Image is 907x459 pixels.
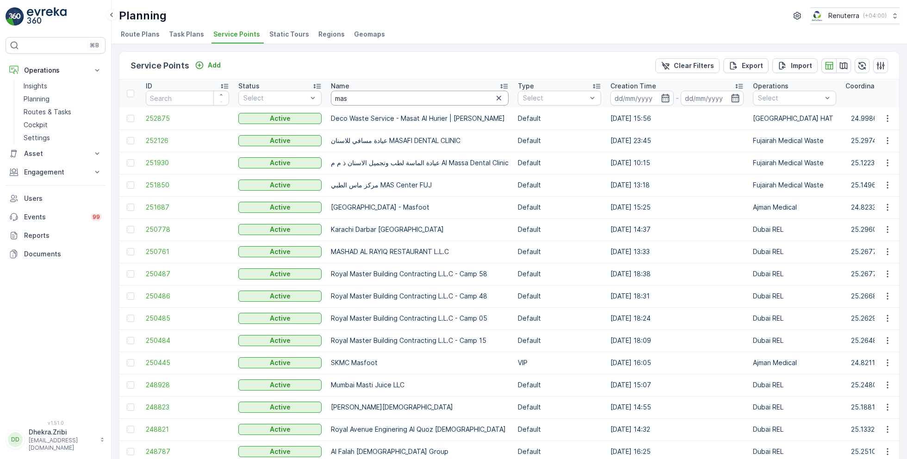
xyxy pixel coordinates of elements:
[127,181,134,189] div: Toggle Row Selected
[238,135,322,146] button: Active
[6,7,24,26] img: logo
[6,189,106,208] a: Users
[238,246,322,257] button: Active
[753,180,836,190] p: Fujairah Medical Waste
[238,402,322,413] button: Active
[6,428,106,452] button: DDDhekra.Zribi[EMAIL_ADDRESS][DOMAIN_NAME]
[606,374,748,396] td: [DATE] 15:07
[6,163,106,181] button: Engagement
[146,203,229,212] a: 251687
[606,218,748,241] td: [DATE] 14:37
[518,203,601,212] p: Default
[270,247,291,256] p: Active
[127,270,134,278] div: Toggle Row Selected
[518,180,601,190] p: Default
[270,292,291,301] p: Active
[758,93,822,103] p: Select
[791,61,812,70] p: Import
[753,447,836,456] p: Dubai REL
[610,91,674,105] input: dd/mm/yyyy
[146,403,229,412] span: 248823
[331,358,509,367] p: SKMC Masfoot
[270,447,291,456] p: Active
[518,269,601,279] p: Default
[518,425,601,434] p: Default
[146,247,229,256] a: 250761
[270,314,291,323] p: Active
[208,61,221,70] p: Add
[753,292,836,301] p: Dubai REL
[655,58,720,73] button: Clear Filters
[518,136,601,145] p: Default
[24,149,87,158] p: Asset
[238,446,322,457] button: Active
[331,180,509,190] p: مركز ماس الطبي MAS Center FUJ
[606,285,748,307] td: [DATE] 18:31
[127,226,134,233] div: Toggle Row Selected
[753,425,836,434] p: Dubai REL
[828,11,859,20] p: Renuterra
[331,203,509,212] p: [GEOGRAPHIC_DATA] - Masfoot
[753,247,836,256] p: Dubai REL
[20,131,106,144] a: Settings
[845,81,885,91] p: Coordinates
[6,226,106,245] a: Reports
[146,380,229,390] a: 248928
[331,114,509,123] p: Deco Waste Service - Masat Al Hurier | [PERSON_NAME]
[127,248,134,255] div: Toggle Row Selected
[238,113,322,124] button: Active
[127,403,134,411] div: Toggle Row Selected
[331,158,509,167] p: عيادة الماسة لطب وتجميل الاسنان ذ م م Al Massa Dental Clinic
[24,212,85,222] p: Events
[606,174,748,196] td: [DATE] 13:18
[146,114,229,123] a: 252875
[238,81,260,91] p: Status
[270,136,291,145] p: Active
[146,425,229,434] span: 248821
[146,447,229,456] a: 248787
[270,358,291,367] p: Active
[24,231,102,240] p: Reports
[146,269,229,279] a: 250487
[270,336,291,345] p: Active
[331,336,509,345] p: Royal Master Building Contracting L.L.C - Camp 15
[518,247,601,256] p: Default
[146,136,229,145] a: 252126
[676,93,679,104] p: -
[127,204,134,211] div: Toggle Row Selected
[238,157,322,168] button: Active
[29,437,95,452] p: [EMAIL_ADDRESS][DOMAIN_NAME]
[270,403,291,412] p: Active
[238,180,322,191] button: Active
[681,91,744,105] input: dd/mm/yyyy
[127,448,134,455] div: Toggle Row Selected
[331,425,509,434] p: Royal Avenue Enginering Al Quoz [DEMOGRAPHIC_DATA]
[24,66,87,75] p: Operations
[610,81,656,91] p: Creation Time
[270,180,291,190] p: Active
[29,428,95,437] p: Dhekra.Zribi
[93,213,100,221] p: 99
[606,263,748,285] td: [DATE] 18:38
[270,380,291,390] p: Active
[24,107,71,117] p: Routes & Tasks
[270,225,291,234] p: Active
[146,336,229,345] span: 250484
[331,380,509,390] p: Mumbai Masti Juice LLC
[146,91,229,105] input: Search
[518,225,601,234] p: Default
[6,144,106,163] button: Asset
[146,314,229,323] a: 250485
[146,81,152,91] p: ID
[24,120,48,130] p: Cockpit
[146,180,229,190] span: 251850
[20,105,106,118] a: Routes & Tasks
[6,61,106,80] button: Operations
[213,30,260,39] span: Service Points
[518,447,601,456] p: Default
[606,396,748,418] td: [DATE] 14:55
[20,93,106,105] a: Planning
